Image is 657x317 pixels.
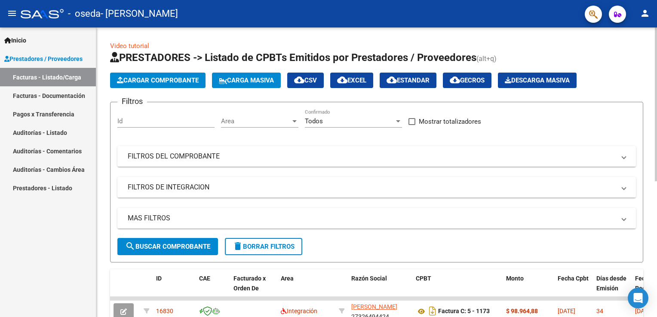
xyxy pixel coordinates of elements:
mat-icon: cloud_download [294,75,304,85]
span: Carga Masiva [219,76,274,84]
span: Días desde Emisión [596,275,626,292]
datatable-header-cell: CAE [196,269,230,307]
strong: $ 98.964,88 [506,308,538,314]
span: Fecha Cpbt [558,275,589,282]
span: Cargar Comprobante [117,76,199,84]
mat-expansion-panel-header: MAS FILTROS [117,208,636,229]
mat-icon: delete [233,241,243,251]
span: Mostrar totalizadores [419,116,481,127]
mat-icon: cloud_download [337,75,347,85]
datatable-header-cell: CPBT [412,269,503,307]
span: Todos [305,117,323,125]
span: ID [156,275,162,282]
app-download-masive: Descarga masiva de comprobantes (adjuntos) [498,73,577,88]
span: 16830 [156,308,173,314]
mat-expansion-panel-header: FILTROS DEL COMPROBANTE [117,146,636,167]
button: CSV [287,73,324,88]
strong: Factura C: 5 - 1173 [438,308,490,315]
mat-expansion-panel-header: FILTROS DE INTEGRACION [117,177,636,198]
span: Area [221,117,291,125]
mat-icon: cloud_download [450,75,460,85]
h3: Filtros [117,95,147,107]
mat-icon: person [640,8,650,18]
button: Gecros [443,73,491,88]
span: Razón Social [351,275,387,282]
datatable-header-cell: Días desde Emisión [593,269,632,307]
span: [DATE] [635,308,653,314]
span: Descarga Masiva [505,76,570,84]
span: CSV [294,76,317,84]
mat-icon: cloud_download [387,75,397,85]
span: Estandar [387,76,430,84]
datatable-header-cell: Razón Social [348,269,412,307]
span: CPBT [416,275,431,282]
span: Facturado x Orden De [233,275,266,292]
span: 34 [596,308,603,314]
span: - [PERSON_NAME] [101,4,178,23]
span: [PERSON_NAME] [351,303,397,310]
span: Borrar Filtros [233,243,295,250]
span: Monto [506,275,524,282]
span: Prestadores / Proveedores [4,54,83,64]
span: Integración [281,308,317,314]
datatable-header-cell: Monto [503,269,554,307]
button: Carga Masiva [212,73,281,88]
span: - oseda [68,4,101,23]
mat-panel-title: FILTROS DEL COMPROBANTE [128,152,615,161]
button: Buscar Comprobante [117,238,218,255]
datatable-header-cell: Fecha Cpbt [554,269,593,307]
mat-icon: menu [7,8,17,18]
span: EXCEL [337,76,366,84]
datatable-header-cell: Area [277,269,335,307]
button: EXCEL [330,73,373,88]
mat-panel-title: FILTROS DE INTEGRACION [128,183,615,192]
span: CAE [199,275,210,282]
button: Cargar Comprobante [110,73,206,88]
datatable-header-cell: ID [153,269,196,307]
span: Buscar Comprobante [125,243,210,250]
datatable-header-cell: Facturado x Orden De [230,269,277,307]
a: Video tutorial [110,42,149,50]
button: Descarga Masiva [498,73,577,88]
span: Inicio [4,36,26,45]
span: (alt+q) [476,55,497,63]
span: [DATE] [558,308,575,314]
span: PRESTADORES -> Listado de CPBTs Emitidos por Prestadores / Proveedores [110,52,476,64]
button: Estandar [380,73,436,88]
span: Area [281,275,294,282]
span: Gecros [450,76,485,84]
button: Borrar Filtros [225,238,302,255]
mat-icon: search [125,241,135,251]
div: Open Intercom Messenger [628,288,648,308]
mat-panel-title: MAS FILTROS [128,213,615,223]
